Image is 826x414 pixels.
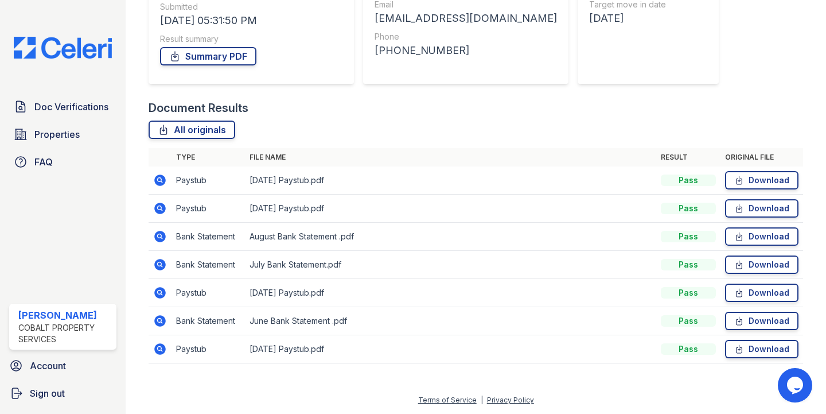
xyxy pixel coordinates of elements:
[589,10,707,26] div: [DATE]
[149,100,248,116] div: Document Results
[661,315,716,327] div: Pass
[661,343,716,355] div: Pass
[172,167,245,195] td: Paystub
[5,354,121,377] a: Account
[149,121,235,139] a: All originals
[375,42,557,59] div: [PHONE_NUMBER]
[245,251,656,279] td: July Bank Statement.pdf
[725,312,798,330] a: Download
[778,368,815,403] iframe: chat widget
[418,396,477,404] a: Terms of Service
[375,10,557,26] div: [EMAIL_ADDRESS][DOMAIN_NAME]
[661,231,716,242] div: Pass
[481,396,483,404] div: |
[9,95,116,118] a: Doc Verifications
[720,148,803,167] th: Original file
[245,148,656,167] th: File name
[172,195,245,223] td: Paystub
[160,33,342,45] div: Result summary
[9,150,116,173] a: FAQ
[34,127,80,141] span: Properties
[245,195,656,223] td: [DATE] Paystub.pdf
[245,223,656,251] td: August Bank Statement .pdf
[172,148,245,167] th: Type
[661,175,716,186] div: Pass
[9,123,116,146] a: Properties
[725,227,798,246] a: Download
[245,279,656,307] td: [DATE] Paystub.pdf
[34,155,53,169] span: FAQ
[160,13,342,29] div: [DATE] 05:31:50 PM
[172,251,245,279] td: Bank Statement
[34,100,108,114] span: Doc Verifications
[30,386,65,400] span: Sign out
[172,335,245,363] td: Paystub
[245,307,656,335] td: June Bank Statement .pdf
[245,335,656,363] td: [DATE] Paystub.pdf
[30,359,66,373] span: Account
[725,340,798,358] a: Download
[172,223,245,251] td: Bank Statement
[725,284,798,302] a: Download
[172,279,245,307] td: Paystub
[661,259,716,270] div: Pass
[656,148,720,167] th: Result
[661,287,716,299] div: Pass
[375,31,557,42] div: Phone
[725,199,798,218] a: Download
[5,382,121,405] a: Sign out
[18,322,112,345] div: Cobalt Property Services
[160,47,256,65] a: Summary PDF
[487,396,534,404] a: Privacy Policy
[172,307,245,335] td: Bank Statement
[661,203,716,214] div: Pass
[245,167,656,195] td: [DATE] Paystub.pdf
[160,1,342,13] div: Submitted
[5,37,121,59] img: CE_Logo_Blue-a8612792a0a2168367f1c8372b55b34899dd931a85d93a1a3d3e32e68fde9ad4.png
[725,171,798,189] a: Download
[18,308,112,322] div: [PERSON_NAME]
[725,256,798,274] a: Download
